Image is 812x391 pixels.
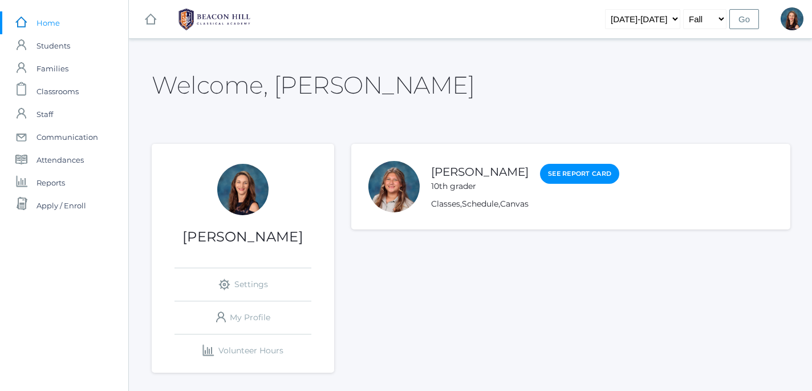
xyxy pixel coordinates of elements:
span: Attendances [36,148,84,171]
h1: [PERSON_NAME] [152,229,334,244]
span: Home [36,11,60,34]
div: Hilary Erickson [781,7,803,30]
span: Staff [36,103,53,126]
span: Families [36,57,68,80]
a: Volunteer Hours [174,334,311,367]
a: Settings [174,268,311,301]
span: Students [36,34,70,57]
span: Apply / Enroll [36,194,86,217]
a: Classes [431,199,460,209]
div: 10th grader [431,180,529,192]
input: Go [729,9,759,29]
div: Hilary Erickson [217,164,269,215]
span: Classrooms [36,80,79,103]
a: See Report Card [540,164,619,184]
img: BHCALogos-05-308ed15e86a5a0abce9b8dd61676a3503ac9727e845dece92d48e8588c001991.png [172,5,257,34]
h2: Welcome, [PERSON_NAME] [152,72,474,98]
div: , , [431,198,619,210]
a: Schedule [462,199,498,209]
a: My Profile [174,301,311,334]
a: Canvas [500,199,529,209]
div: Adelise Erickson [368,161,420,212]
a: [PERSON_NAME] [431,165,529,179]
span: Communication [36,126,98,148]
span: Reports [36,171,65,194]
